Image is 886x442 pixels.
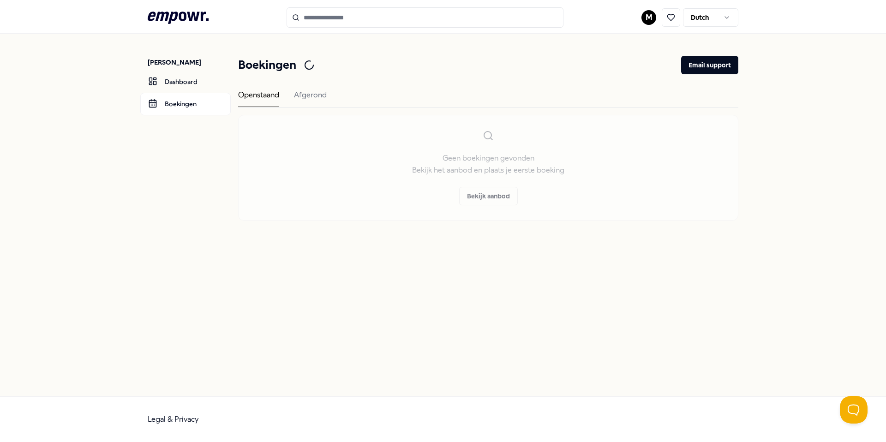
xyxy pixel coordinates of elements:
p: [PERSON_NAME] [148,58,231,67]
a: Boekingen [140,93,231,115]
button: Bekijk aanbod [459,187,518,205]
a: Legal & Privacy [148,415,199,424]
a: Dashboard [140,71,231,93]
button: M [641,10,656,25]
div: Afgerond [294,89,327,107]
input: Search for products, categories or subcategories [287,7,563,28]
button: Email support [681,56,738,74]
h1: Boekingen [238,56,296,74]
p: Geen boekingen gevonden Bekijk het aanbod en plaats je eerste boeking [412,152,564,176]
div: Openstaand [238,89,279,107]
iframe: Help Scout Beacon - Open [840,396,868,424]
